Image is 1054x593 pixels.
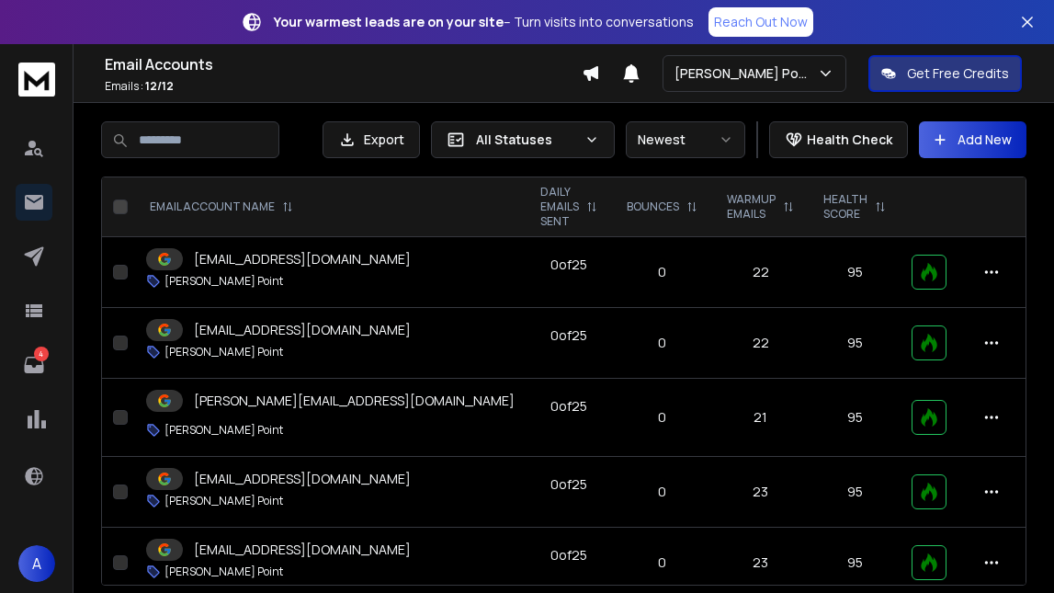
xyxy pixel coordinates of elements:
[807,131,892,149] p: Health Check
[712,308,809,379] td: 22
[274,13,504,30] strong: Your warmest leads are on your site
[164,494,283,508] p: [PERSON_NAME] Point
[708,7,813,37] a: Reach Out Now
[868,55,1022,92] button: Get Free Credits
[809,457,901,528] td: 95
[105,79,582,94] p: Emails :
[550,546,587,564] div: 0 of 25
[727,192,776,222] p: WARMUP EMAILS
[626,121,745,158] button: Newest
[18,545,55,582] button: A
[18,63,55,97] img: logo
[164,274,283,289] p: [PERSON_NAME] Point
[712,379,809,457] td: 21
[194,250,411,268] p: [EMAIL_ADDRESS][DOMAIN_NAME]
[164,345,283,359] p: [PERSON_NAME] Point
[809,237,901,308] td: 95
[164,423,283,438] p: [PERSON_NAME] Point
[550,256,587,274] div: 0 of 25
[476,131,577,149] p: All Statuses
[194,392,515,410] p: [PERSON_NAME][EMAIL_ADDRESS][DOMAIN_NAME]
[145,78,174,94] span: 12 / 12
[623,263,701,281] p: 0
[194,541,411,559] p: [EMAIL_ADDRESS][DOMAIN_NAME]
[550,326,587,345] div: 0 of 25
[194,470,411,488] p: [EMAIL_ADDRESS][DOMAIN_NAME]
[105,53,582,75] h1: Email Accounts
[623,483,701,501] p: 0
[919,121,1026,158] button: Add New
[714,13,808,31] p: Reach Out Now
[623,553,701,572] p: 0
[809,379,901,457] td: 95
[274,13,694,31] p: – Turn visits into conversations
[809,308,901,379] td: 95
[34,347,49,361] p: 4
[712,457,809,528] td: 23
[540,185,579,229] p: DAILY EMAILS SENT
[712,237,809,308] td: 22
[769,121,908,158] button: Health Check
[550,397,587,416] div: 0 of 25
[194,321,411,339] p: [EMAIL_ADDRESS][DOMAIN_NAME]
[823,192,867,222] p: HEALTH SCORE
[164,564,283,579] p: [PERSON_NAME] Point
[623,334,701,352] p: 0
[907,64,1009,83] p: Get Free Credits
[623,408,701,427] p: 0
[550,475,587,494] div: 0 of 25
[674,64,817,83] p: [PERSON_NAME] Point
[323,121,420,158] button: Export
[627,200,679,214] p: BOUNCES
[16,347,52,383] a: 4
[150,200,293,214] div: EMAIL ACCOUNT NAME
